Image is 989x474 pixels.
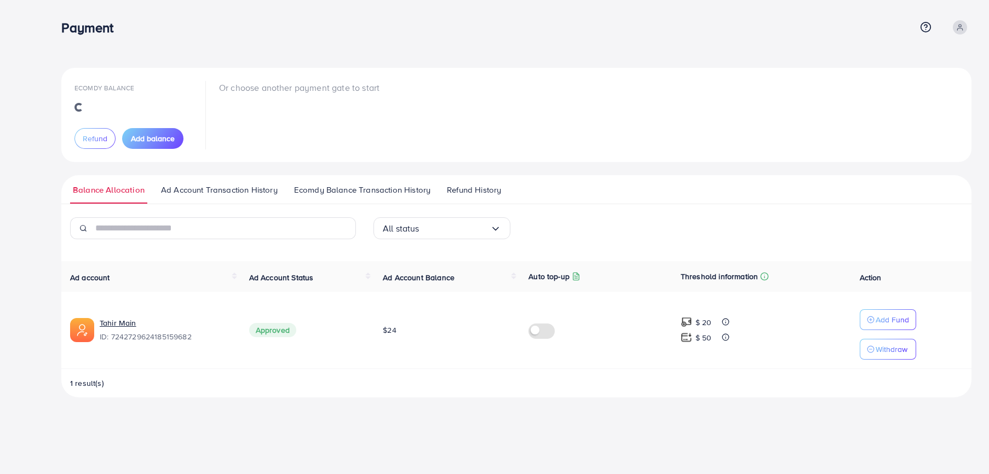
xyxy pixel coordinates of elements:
span: Ad Account Balance [383,272,455,283]
span: Approved [249,323,296,337]
a: Tahir Main [100,317,136,328]
p: Or choose another payment gate to start [219,81,380,94]
h3: Payment [61,20,122,36]
p: $ 50 [695,331,712,344]
img: top-up amount [681,332,692,343]
div: <span class='underline'>Tahir Main</span></br>7242729624185159682 [100,317,232,343]
p: Withdraw [876,343,907,356]
button: Refund [74,128,116,149]
span: ID: 7242729624185159682 [100,331,232,342]
p: $ 20 [695,316,712,329]
span: $24 [383,325,396,336]
span: 1 result(s) [70,378,104,389]
p: Add Fund [876,313,909,326]
input: Search for option [419,220,490,237]
span: Ad account [70,272,110,283]
span: Ad Account Status [249,272,314,283]
button: Withdraw [860,339,916,360]
img: ic-ads-acc.e4c84228.svg [70,318,94,342]
span: Refund History [447,184,501,196]
span: Balance Allocation [73,184,145,196]
span: All status [383,220,419,237]
button: Add balance [122,128,183,149]
img: top-up amount [681,316,692,328]
span: Refund [83,133,107,144]
span: Add balance [131,133,175,144]
span: Action [860,272,882,283]
div: Search for option [373,217,510,239]
p: Auto top-up [528,270,570,283]
span: Ad Account Transaction History [161,184,278,196]
p: Threshold information [681,270,758,283]
span: Ecomdy Balance [74,83,134,93]
button: Add Fund [860,309,916,330]
span: Ecomdy Balance Transaction History [294,184,430,196]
